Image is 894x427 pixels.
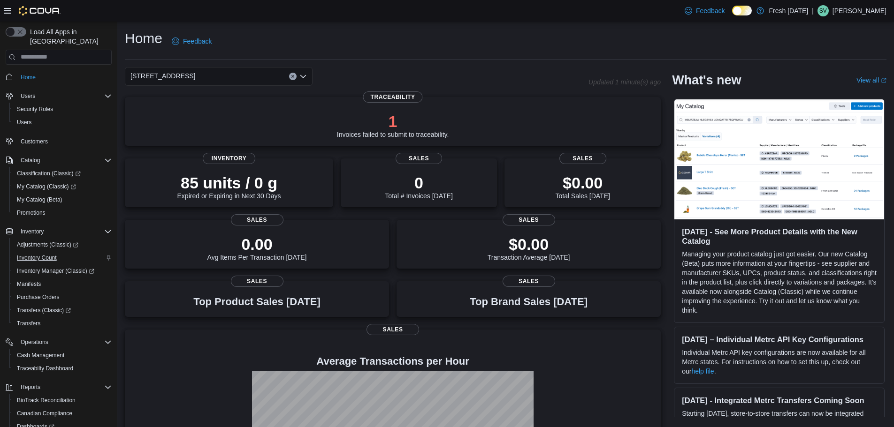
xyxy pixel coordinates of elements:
a: Classification (Classic) [9,167,115,180]
span: Sales [503,214,555,225]
p: Updated 1 minute(s) ago [588,78,661,86]
a: Cash Management [13,350,68,361]
span: Transfers (Classic) [13,305,112,316]
span: Customers [17,135,112,147]
button: Inventory [17,226,47,237]
div: Avg Items Per Transaction [DATE] [207,235,307,261]
button: BioTrack Reconciliation [9,394,115,407]
span: Home [21,74,36,81]
span: My Catalog (Classic) [17,183,76,190]
span: Operations [17,337,112,348]
button: Users [9,116,115,129]
a: Feedback [168,32,215,51]
button: Operations [17,337,52,348]
button: My Catalog (Beta) [9,193,115,206]
span: Canadian Compliance [17,410,72,417]
h3: Top Product Sales [DATE] [193,296,320,307]
a: Security Roles [13,104,57,115]
a: Purchase Orders [13,292,63,303]
div: Steve Volz [818,5,829,16]
a: Adjustments (Classic) [9,238,115,251]
span: Sales [503,276,555,287]
button: Home [2,70,115,84]
span: Promotions [13,207,112,218]
button: Clear input [289,73,297,80]
span: Reports [21,383,40,391]
p: Individual Metrc API key configurations are now available for all Metrc states. For instructions ... [682,348,877,376]
span: Cash Management [17,352,64,359]
span: Traceabilty Dashboard [13,363,112,374]
span: Users [13,117,112,128]
button: Cash Management [9,349,115,362]
button: Users [2,90,115,103]
button: Catalog [2,154,115,167]
span: Inventory Manager (Classic) [13,265,112,277]
h3: Top Brand Sales [DATE] [470,296,588,307]
a: BioTrack Reconciliation [13,395,79,406]
span: Sales [367,324,419,335]
a: Customers [17,136,52,147]
span: Adjustments (Classic) [13,239,112,250]
a: Inventory Count [13,252,61,263]
a: Canadian Compliance [13,408,76,419]
span: My Catalog (Beta) [17,196,62,203]
img: Cova [19,6,61,15]
a: My Catalog (Classic) [13,181,80,192]
a: Transfers (Classic) [9,304,115,317]
span: Purchase Orders [13,292,112,303]
button: Security Roles [9,103,115,116]
span: Sales [559,153,606,164]
div: Total # Invoices [DATE] [385,173,452,200]
p: | [812,5,814,16]
span: Reports [17,382,112,393]
span: Feedback [696,6,725,15]
h3: [DATE] – Individual Metrc API Key Configurations [682,335,877,344]
a: Promotions [13,207,49,218]
span: Inventory [21,228,44,235]
span: My Catalog (Classic) [13,181,112,192]
svg: External link [881,78,886,83]
h3: [DATE] - Integrated Metrc Transfers Coming Soon [682,396,877,405]
span: Home [17,71,112,83]
button: Manifests [9,277,115,291]
h2: What's new [672,73,741,88]
span: Users [21,92,35,100]
p: 85 units / 0 g [177,173,281,192]
p: 0.00 [207,235,307,254]
span: Sales [231,214,283,225]
span: SV [819,5,827,16]
span: Promotions [17,209,46,217]
input: Dark Mode [732,6,752,15]
a: Inventory Manager (Classic) [13,265,98,277]
span: Inventory [203,153,255,164]
span: Adjustments (Classic) [17,241,78,248]
p: 0 [385,173,452,192]
a: help file [691,367,714,375]
span: Transfers (Classic) [17,307,71,314]
span: BioTrack Reconciliation [17,397,76,404]
span: Inventory Manager (Classic) [17,267,94,275]
span: Sales [396,153,443,164]
span: Transfers [13,318,112,329]
button: Inventory Count [9,251,115,264]
span: Classification (Classic) [17,170,81,177]
button: Purchase Orders [9,291,115,304]
button: Users [17,90,39,102]
h4: Average Transactions per Hour [132,356,653,367]
p: Fresh [DATE] [769,5,808,16]
span: Traceabilty Dashboard [17,365,73,372]
span: Inventory Count [13,252,112,263]
span: Cash Management [13,350,112,361]
span: Canadian Compliance [13,408,112,419]
a: Classification (Classic) [13,168,84,179]
div: Expired or Expiring in Next 30 Days [177,173,281,200]
button: Canadian Compliance [9,407,115,420]
span: Transfers [17,320,40,327]
a: Users [13,117,35,128]
span: Sales [231,276,283,287]
button: Inventory [2,225,115,238]
span: Security Roles [13,104,112,115]
button: Reports [2,381,115,394]
a: Inventory Manager (Classic) [9,264,115,277]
